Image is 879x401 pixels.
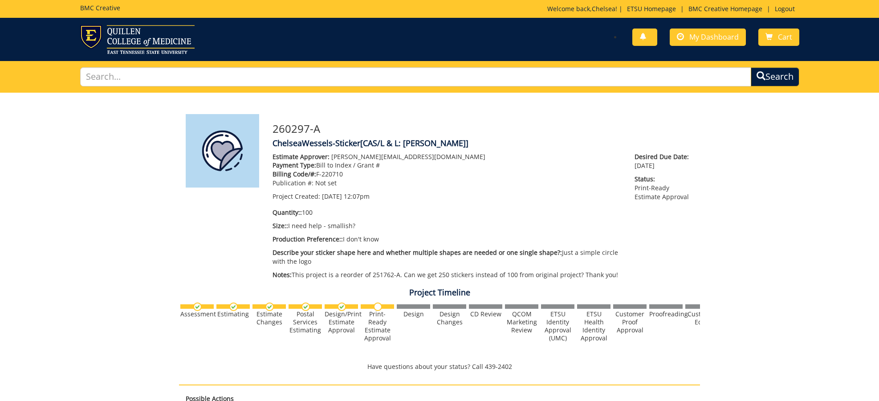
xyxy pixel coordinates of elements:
h5: BMC Creative [80,4,120,11]
span: Billing Code/#: [273,170,316,178]
p: Print-Ready Estimate Approval [635,175,693,201]
span: Production Preference:: [273,235,343,243]
div: Assessment [180,310,214,318]
div: Estimate Changes [252,310,286,326]
span: Quantity:: [273,208,302,217]
p: Just a simple circle with the logo [273,248,621,266]
span: Cart [778,32,792,42]
span: Describe your sticker shape here and whether multiple shapes are needed or one single shape?: [273,248,562,257]
p: F-220710 [273,170,621,179]
span: Status: [635,175,693,184]
div: Estimating [216,310,250,318]
a: ETSU Homepage [623,4,680,13]
div: Customer Proof Approval [613,310,647,334]
a: BMC Creative Homepage [684,4,767,13]
span: Project Created: [273,192,320,200]
a: Chelsea [592,4,615,13]
input: Search... [80,67,751,86]
div: Print-Ready Estimate Approval [361,310,394,342]
img: checkmark [265,303,274,311]
div: ETSU Identity Approval (UMC) [541,310,574,342]
p: [PERSON_NAME][EMAIL_ADDRESS][DOMAIN_NAME] [273,152,621,161]
img: ETSU logo [80,25,195,54]
h3: 260297-A [273,123,693,135]
p: Bill to Index / Grant # [273,161,621,170]
span: [CAS/L & L: [PERSON_NAME]] [360,138,468,148]
img: checkmark [301,303,310,311]
div: Design/Print Estimate Approval [325,310,358,334]
span: Desired Due Date: [635,152,693,161]
div: Customer Edits [685,310,719,326]
a: My Dashboard [670,29,746,46]
div: Proofreading [649,310,683,318]
span: Size:: [273,221,288,230]
div: Postal Services Estimating [289,310,322,334]
p: Have questions about your status? Call 439-2402 [179,362,700,371]
p: I need help - smallish? [273,221,621,230]
a: Logout [770,4,799,13]
p: This project is a reorder of 251762-A. Can we get 250 stickers instead of 100 from original proje... [273,270,621,279]
span: Estimate Approver: [273,152,330,161]
img: checkmark [193,303,202,311]
span: My Dashboard [689,32,739,42]
div: QCOM Marketing Review [505,310,538,334]
div: Design [397,310,430,318]
img: Product featured image [186,114,259,188]
div: CD Review [469,310,502,318]
p: I don't know [273,235,621,244]
p: [DATE] [635,152,693,170]
span: Publication #: [273,179,313,187]
img: checkmark [338,303,346,311]
h4: ChelseaWessels-Sticker [273,139,693,148]
button: Search [751,67,799,86]
p: 100 [273,208,621,217]
span: Not set [315,179,337,187]
span: Notes: [273,270,292,279]
p: Welcome back, ! | | | [547,4,799,13]
a: Cart [758,29,799,46]
img: no [374,303,382,311]
div: Design Changes [433,310,466,326]
h4: Project Timeline [179,288,700,297]
img: checkmark [229,303,238,311]
span: Payment Type: [273,161,316,169]
span: [DATE] 12:07pm [322,192,370,200]
div: ETSU Health Identity Approval [577,310,610,342]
